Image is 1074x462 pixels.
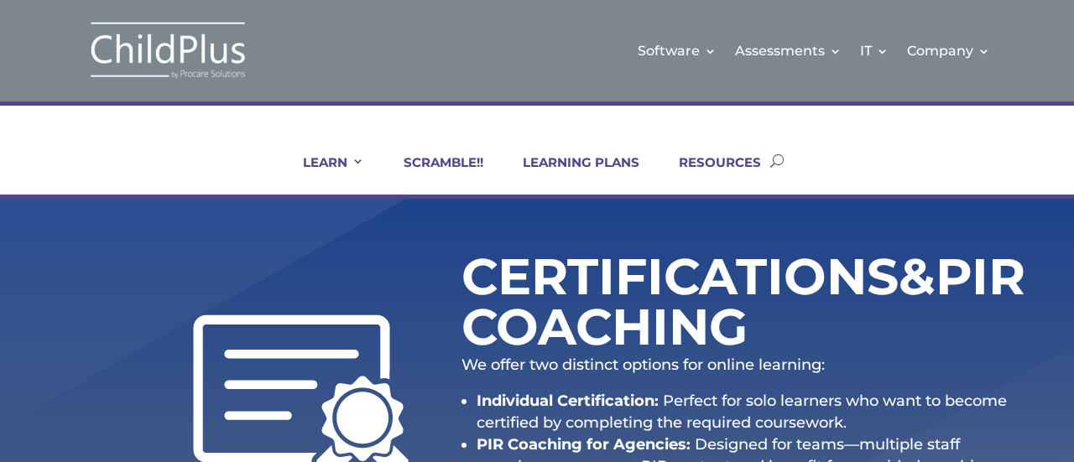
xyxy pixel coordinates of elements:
[899,246,936,307] span: &
[502,154,639,195] a: LEARNING PLANS
[638,17,717,85] a: Software
[860,17,889,85] a: IT
[383,154,483,195] a: SCRAMBLE!!
[735,17,842,85] a: Assessments
[461,252,906,361] h1: Certifications PIR Coaching
[477,392,659,410] strong: Individual Certification:
[477,435,691,454] strong: PIR Coaching for Agencies:
[477,390,1020,433] li: Perfect for solo learners who want to become certified by completing the required coursework.
[800,281,1074,462] iframe: Chat Widget
[658,154,761,195] a: RESOURCES
[461,356,825,374] span: We offer two distinct options for online learning:
[907,17,990,85] a: Company
[282,154,364,195] a: LEARN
